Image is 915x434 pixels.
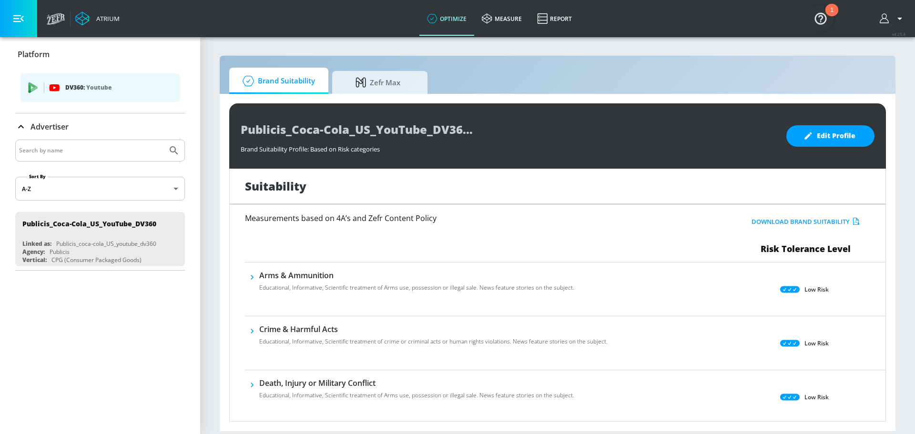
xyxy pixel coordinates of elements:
[239,70,315,92] span: Brand Suitability
[92,14,120,23] div: Atrium
[749,214,862,229] button: Download Brand Suitability
[259,324,608,352] div: Crime & Harmful ActsEducational, Informative, Scientific treatment of crime or criminal acts or h...
[15,177,185,201] div: A-Z
[245,214,672,222] h6: Measurements based on 4A’s and Zefr Content Policy
[259,378,574,388] h6: Death, Injury or Military Conflict
[804,284,829,294] p: Low Risk
[259,283,574,292] p: Educational, Informative, Scientific treatment of Arms use, possession or illegal sale. News feat...
[27,173,48,180] label: Sort By
[15,212,185,266] div: Publicis_Coca-Cola_US_YouTube_DV360Linked as:Publicis_coca-cola_US_youtube_dv360Agency:PublicisVe...
[342,71,414,94] span: Zefr Max
[18,49,50,60] p: Platform
[86,82,112,92] p: Youtube
[259,391,574,400] p: Educational, Informative, Scientific treatment of Arms use, possession or illegal sale. News feat...
[805,130,855,142] span: Edit Profile
[15,67,185,113] div: Platform
[15,41,185,68] div: Platform
[830,10,834,22] div: 1
[22,256,47,264] div: Vertical:
[259,270,574,281] h6: Arms & Ammunition
[65,82,173,93] p: DV360:
[50,248,70,256] div: Publicis
[761,243,851,254] span: Risk Tolerance Level
[804,392,829,402] p: Low Risk
[807,5,834,31] button: Open Resource Center, 1 new notification
[22,240,51,248] div: Linked as:
[259,378,574,405] div: Death, Injury or Military ConflictEducational, Informative, Scientific treatment of Arms use, pos...
[30,121,69,132] p: Advertiser
[15,113,185,140] div: Advertiser
[22,219,156,228] div: Publicis_Coca-Cola_US_YouTube_DV360
[56,240,156,248] div: Publicis_coca-cola_US_youtube_dv360
[15,140,185,270] div: Advertiser
[259,337,608,346] p: Educational, Informative, Scientific treatment of crime or criminal acts or human rights violatio...
[529,1,579,36] a: Report
[804,338,829,348] p: Low Risk
[892,31,905,37] span: v 4.25.4
[259,324,608,334] h6: Crime & Harmful Acts
[51,256,142,264] div: CPG (Consumer Packaged Goods)
[245,178,306,194] h1: Suitability
[259,270,574,298] div: Arms & AmmunitionEducational, Informative, Scientific treatment of Arms use, possession or illega...
[19,144,163,157] input: Search by name
[241,140,777,153] div: Brand Suitability Profile: Based on Risk categories
[474,1,529,36] a: measure
[75,11,120,26] a: Atrium
[20,73,180,102] div: DV360: Youtube
[15,208,185,270] nav: list of Advertiser
[786,125,874,147] button: Edit Profile
[22,248,45,256] div: Agency:
[419,1,474,36] a: optimize
[20,70,180,108] ul: list of platforms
